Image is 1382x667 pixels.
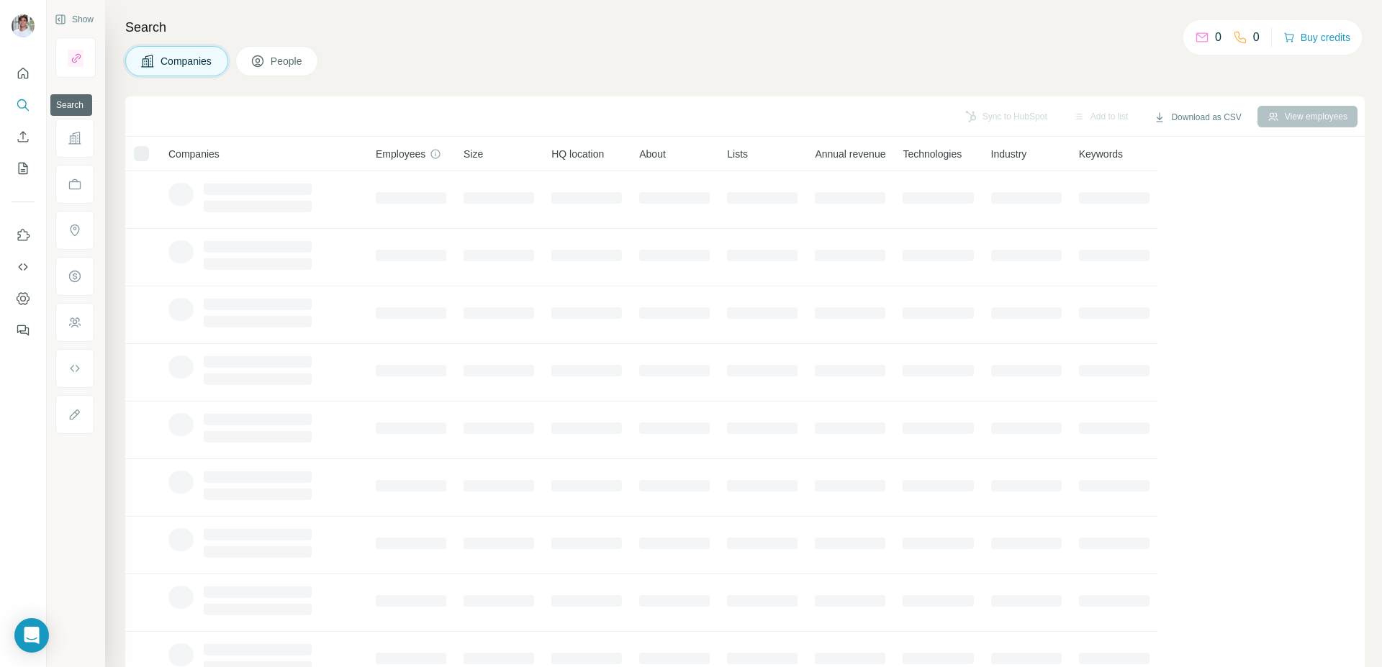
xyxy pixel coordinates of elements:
p: 0 [1253,29,1260,46]
button: Dashboard [12,286,35,312]
button: Enrich CSV [12,124,35,150]
span: Annual revenue [815,147,885,161]
button: My lists [12,155,35,181]
button: Search [12,92,35,118]
span: Keywords [1079,147,1123,161]
span: Size [464,147,483,161]
span: About [639,147,666,161]
button: Feedback [12,317,35,343]
span: HQ location [551,147,604,161]
span: People [271,54,304,68]
span: Companies [168,147,220,161]
span: Industry [991,147,1027,161]
button: Buy credits [1283,27,1350,47]
h4: Search [125,17,1365,37]
p: 0 [1215,29,1221,46]
span: Employees [376,147,425,161]
button: Show [45,9,104,30]
button: Download as CSV [1144,106,1251,128]
button: Use Surfe on LinkedIn [12,222,35,248]
span: Technologies [903,147,962,161]
button: Quick start [12,60,35,86]
div: Open Intercom Messenger [14,618,49,653]
span: Lists [727,147,748,161]
img: Avatar [12,14,35,37]
span: Companies [161,54,213,68]
button: Use Surfe API [12,254,35,280]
